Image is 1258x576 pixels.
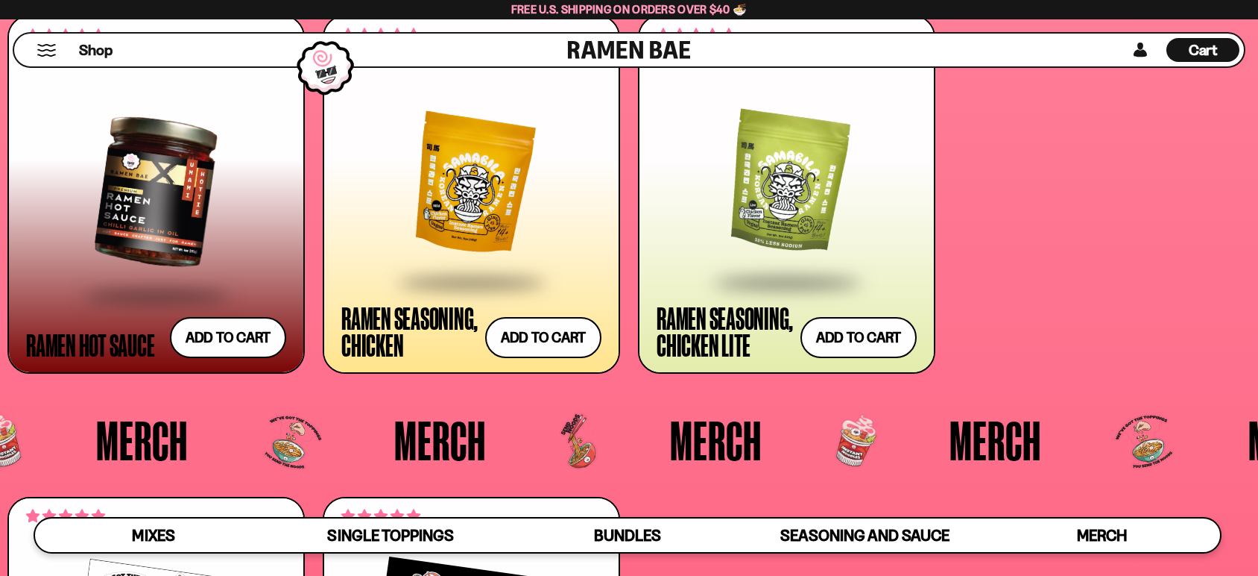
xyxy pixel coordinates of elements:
span: Seasoning and Sauce [780,526,949,545]
a: 5.00 stars 34 reviews $14.99 Ramen Seasoning, Chicken Lite Add to cart [638,15,935,373]
a: Single Toppings [272,519,509,552]
button: Mobile Menu Trigger [37,44,57,57]
span: 4.75 stars [26,507,105,526]
button: Add to cart [485,317,601,358]
span: Single Toppings [327,526,453,545]
span: Merch [949,413,1041,468]
a: 4.84 stars 61 reviews $14.99 Ramen Seasoning, Chicken Add to cart [323,15,620,373]
span: Merch [394,413,486,468]
a: Shop [79,38,113,62]
div: Ramen Hot Sauce [26,331,154,358]
span: Merch [96,413,188,468]
span: Merch [670,413,762,468]
span: Mixes [132,526,174,545]
button: Add to cart [800,317,917,358]
span: Cart [1189,41,1218,59]
span: Bundles [594,526,661,545]
span: Merch [1077,526,1127,545]
span: 4.86 stars [341,507,420,526]
a: Bundles [509,519,746,552]
div: Cart [1166,34,1239,66]
a: Seasoning and Sauce [746,519,983,552]
span: Shop [79,40,113,60]
div: Ramen Seasoning, Chicken Lite [657,304,793,358]
a: Merch [983,519,1220,552]
button: Add to cart [170,317,286,358]
a: Mixes [35,519,272,552]
span: Free U.S. Shipping on Orders over $40 🍜 [511,2,747,16]
a: 4.71 stars 52 reviews $13.99 Ramen Hot Sauce Add to cart [7,15,305,373]
div: Ramen Seasoning, Chicken [341,304,478,358]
